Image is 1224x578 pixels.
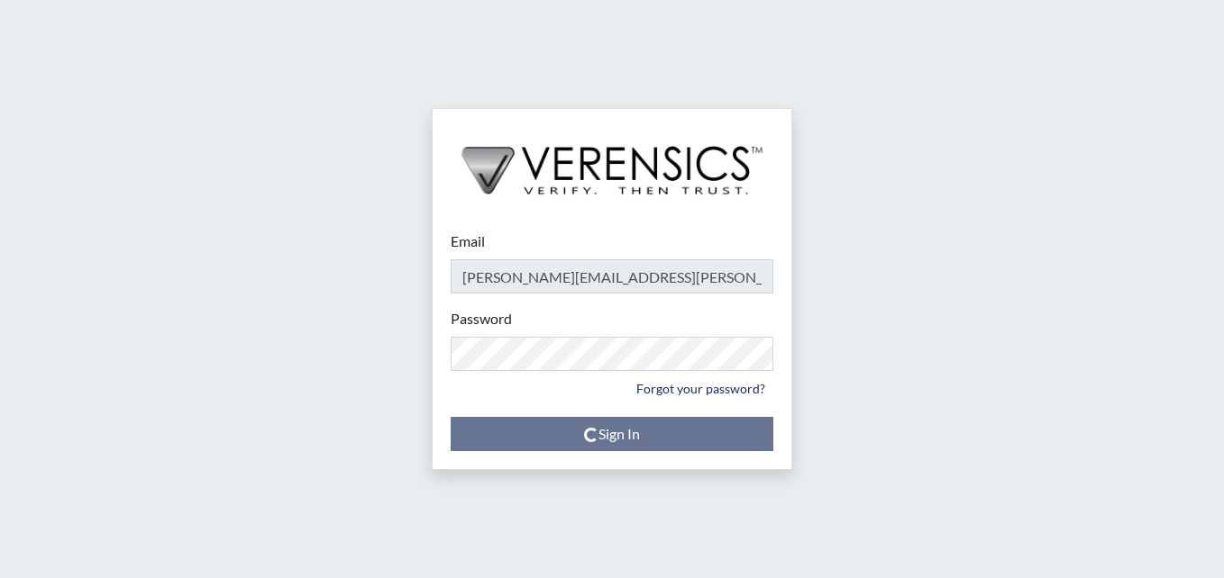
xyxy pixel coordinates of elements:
[433,109,791,213] img: logo-wide-black.2aad4157.png
[451,259,773,294] input: Email
[628,375,773,402] a: Forgot your password?
[451,417,773,451] button: Sign In
[451,230,485,252] label: Email
[451,308,512,330] label: Password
